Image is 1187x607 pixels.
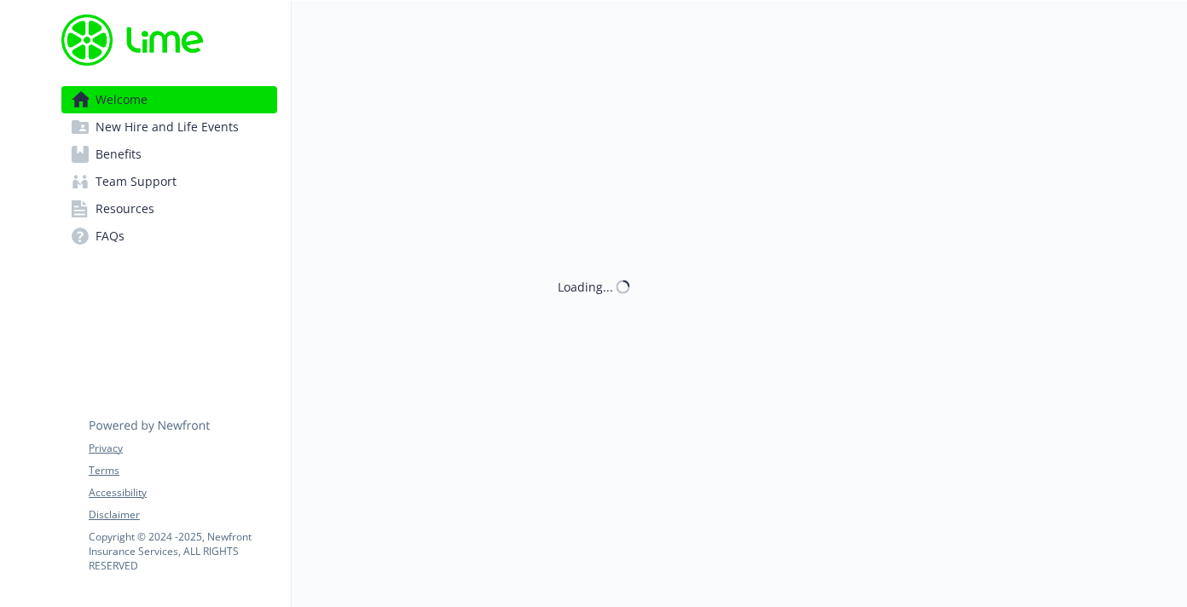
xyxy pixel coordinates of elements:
[89,485,276,500] a: Accessibility
[96,168,177,195] span: Team Support
[96,223,124,250] span: FAQs
[96,195,154,223] span: Resources
[61,86,277,113] a: Welcome
[61,141,277,168] a: Benefits
[89,529,276,573] p: Copyright © 2024 - 2025 , Newfront Insurance Services, ALL RIGHTS RESERVED
[96,113,239,141] span: New Hire and Life Events
[61,223,277,250] a: FAQs
[61,195,277,223] a: Resources
[61,168,277,195] a: Team Support
[96,86,148,113] span: Welcome
[558,278,613,296] div: Loading...
[89,507,276,523] a: Disclaimer
[89,463,276,478] a: Terms
[96,141,142,168] span: Benefits
[89,441,276,456] a: Privacy
[61,113,277,141] a: New Hire and Life Events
